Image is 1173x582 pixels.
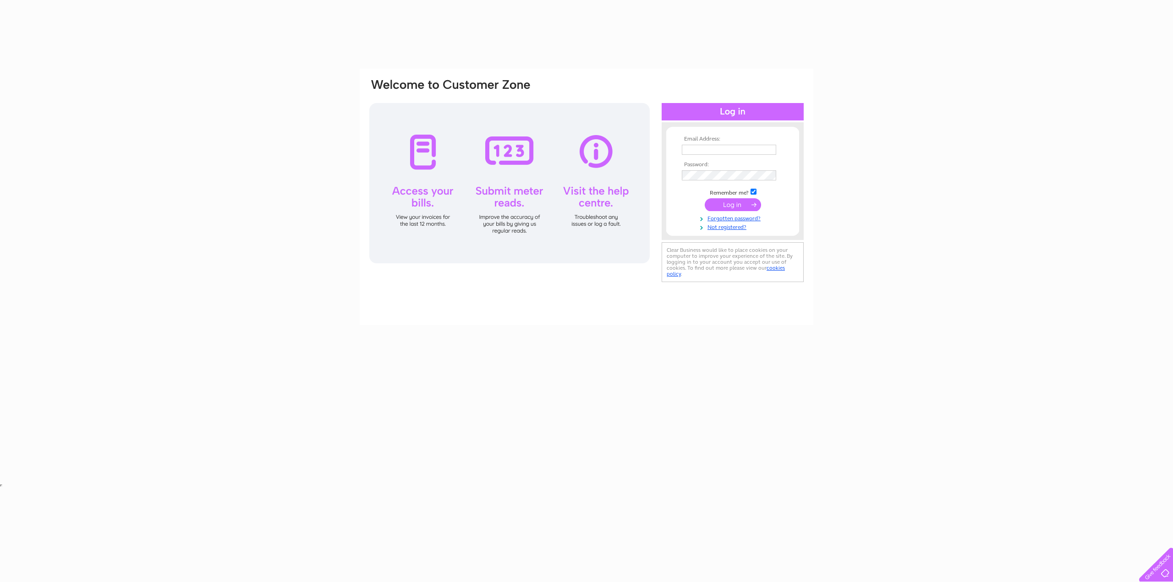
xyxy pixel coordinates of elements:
th: Email Address: [680,136,786,142]
a: Forgotten password? [682,213,786,222]
a: cookies policy [667,265,785,277]
a: Not registered? [682,222,786,231]
th: Password: [680,162,786,168]
td: Remember me? [680,187,786,196]
input: Submit [705,198,761,211]
div: Clear Business would like to place cookies on your computer to improve your experience of the sit... [662,242,804,282]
